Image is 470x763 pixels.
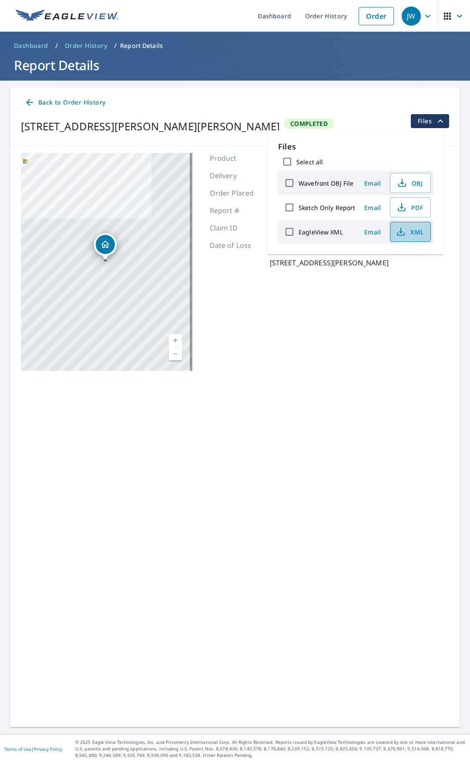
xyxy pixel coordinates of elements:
[10,56,460,74] h1: Report Details
[210,223,262,233] p: Claim ID
[396,202,423,213] span: PDF
[210,240,262,251] p: Date of Loss
[396,178,423,188] span: OBJ
[24,97,105,108] span: Back to Order History
[362,203,383,212] span: Email
[10,39,460,53] nav: breadcrumb
[16,10,118,23] img: EV Logo
[299,179,353,187] label: Wavefront OBJ File
[61,39,111,53] a: Order History
[21,119,280,134] div: [STREET_ADDRESS][PERSON_NAME][PERSON_NAME]
[114,41,117,51] li: /
[75,739,466,759] p: © 2025 Eagle View Technologies, Inc. and Pictometry International Corp. All Rights Reserved. Repo...
[34,746,62,752] a: Privacy Policy
[4,746,31,752] a: Terms of Use
[285,119,333,128] span: Completed
[396,227,423,237] span: XML
[410,114,449,128] button: filesDropdownBtn-65259321
[55,41,58,51] li: /
[21,95,109,111] a: Back to Order History
[390,222,431,242] button: XML
[362,179,383,187] span: Email
[359,201,386,214] button: Email
[10,39,52,53] a: Dashboard
[14,41,48,50] span: Dashboard
[278,141,433,153] p: Files
[270,258,389,268] p: [STREET_ADDRESS][PERSON_NAME]
[359,225,386,239] button: Email
[210,170,262,181] p: Delivery
[299,228,343,236] label: EagleView XML
[362,228,383,236] span: Email
[120,41,163,50] p: Report Details
[390,173,431,193] button: OBJ
[390,197,431,217] button: PDF
[94,233,117,260] div: Dropped pin, building 1, Residential property, 174 MONSON TURNPIKE RD WARE, MA 01082
[169,347,182,360] a: Current Level 17, Zoom Out
[65,41,107,50] span: Order History
[359,7,394,25] a: Order
[169,334,182,347] a: Current Level 17, Zoom In
[418,116,446,126] span: Files
[210,205,262,216] p: Report #
[4,746,62,752] p: |
[402,7,421,26] div: JW
[359,176,386,190] button: Email
[296,158,323,166] label: Select all
[210,153,262,163] p: Product
[210,188,262,198] p: Order Placed
[299,203,355,212] label: Sketch Only Report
